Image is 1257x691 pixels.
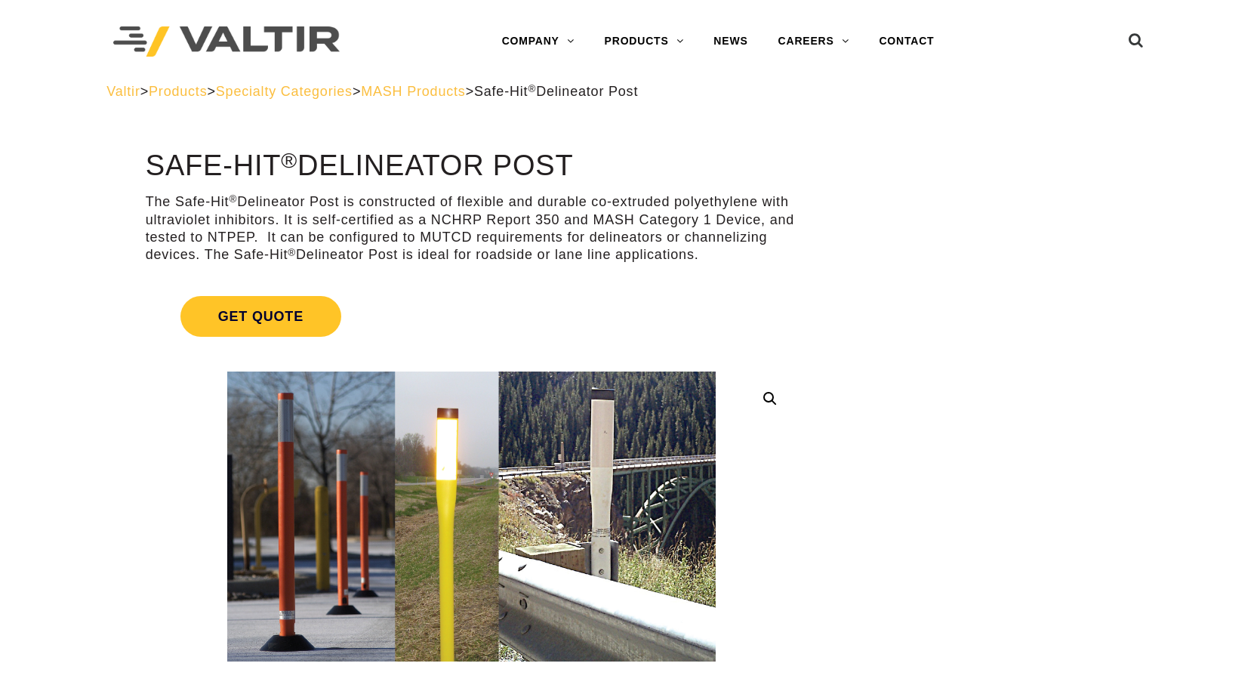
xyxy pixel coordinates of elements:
a: CONTACT [864,26,949,57]
a: Valtir [106,84,140,99]
a: PRODUCTS [590,26,699,57]
a: MASH Products [361,84,465,99]
span: Get Quote [180,296,341,337]
sup: ® [288,247,296,258]
img: Valtir [113,26,340,57]
h1: Safe-Hit Delineator Post [146,150,797,182]
a: CAREERS [763,26,864,57]
a: Get Quote [146,278,797,355]
sup: ® [528,83,536,94]
a: Products [149,84,207,99]
a: NEWS [698,26,763,57]
a: Specialty Categories [216,84,353,99]
sup: ® [229,193,237,205]
sup: ® [281,148,297,172]
div: > > > > [106,83,1151,100]
span: Safe-Hit Delineator Post [474,84,638,99]
a: COMPANY [487,26,590,57]
p: The Safe-Hit Delineator Post is constructed of flexible and durable co-extruded polyethylene with... [146,193,797,264]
